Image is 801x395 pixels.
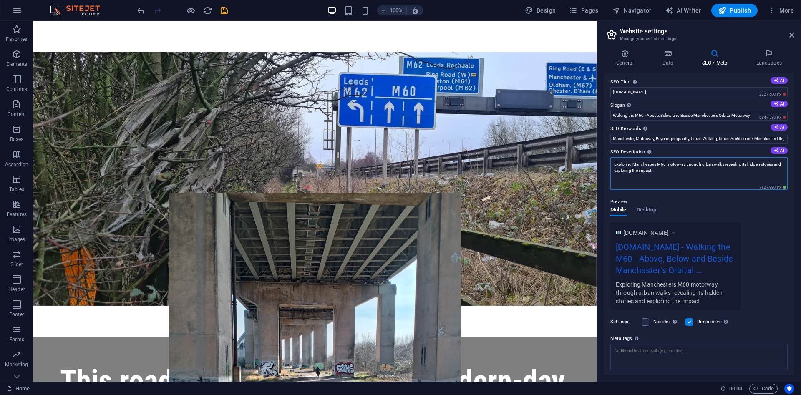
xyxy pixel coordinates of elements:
[771,147,788,154] button: SEO Description
[569,6,598,15] span: Pages
[203,6,212,15] i: Reload page
[219,5,229,15] button: save
[610,147,788,157] label: SEO Description
[186,5,196,15] button: Click here to leave preview mode and continue editing
[758,184,788,190] span: 712 / 990 Px
[653,317,680,327] label: Noindex
[136,6,146,15] i: Undo: Change description (Ctrl+Z)
[5,361,28,368] p: Marketing
[623,229,669,237] span: [DOMAIN_NAME]
[729,384,742,394] span: 00 00
[711,4,758,17] button: Publish
[616,241,735,280] div: [DOMAIN_NAME] - Walking the M60 - Above, Below and Beside Manchester's Orbital ...
[753,384,774,394] span: Code
[202,5,212,15] button: reload
[758,91,788,97] span: 232 / 580 Px
[610,374,788,384] label: Google Analytics ID
[10,261,23,268] p: Slider
[5,161,28,168] p: Accordion
[610,207,656,223] div: Preview
[718,6,751,15] span: Publish
[7,211,27,218] p: Features
[771,77,788,84] button: SEO Title
[749,384,778,394] button: Code
[610,124,788,134] label: SEO Keywords
[764,4,797,17] button: More
[620,35,778,43] h3: Manage your website settings
[566,4,602,17] button: Pages
[610,197,627,207] p: Preview
[7,384,30,394] a: Click to cancel selection. Double-click to open Pages
[6,61,28,68] p: Elements
[610,111,788,121] input: Slogan...
[771,124,788,131] button: SEO Keywords
[48,5,111,15] img: Editor Logo
[784,384,794,394] button: Usercentrics
[610,77,788,87] label: SEO Title
[735,385,736,392] span: :
[390,5,403,15] h6: 100%
[758,115,788,121] span: 684 / 580 Px
[8,111,26,118] p: Content
[610,205,627,216] span: Mobile
[377,5,407,15] button: 100%
[9,336,24,343] p: Forms
[610,334,788,344] label: Meta tags
[637,205,657,216] span: Desktop
[743,49,794,67] h4: Languages
[521,4,559,17] button: Design
[650,49,689,67] h4: Data
[616,280,735,305] div: Exploring Manchesters M60 motorway through urban walks revealing its hidden stories and exploring...
[6,36,27,43] p: Favorites
[411,7,419,14] i: On resize automatically adjust zoom level to fit chosen device.
[219,6,229,15] i: Save (Ctrl+S)
[616,230,621,235] img: favim60-7yTLgdbGKMa5bhOcK_RPVQ-Q90lAZWviggGHx0eSyv_CA.png
[771,101,788,107] button: Slogan
[610,101,788,111] label: Slogan
[665,6,701,15] span: AI Writer
[10,136,24,143] p: Boxes
[612,6,652,15] span: Navigator
[9,186,24,193] p: Tables
[697,317,730,327] label: Responsive
[662,4,705,17] button: AI Writer
[136,5,146,15] button: undo
[8,286,25,293] p: Header
[720,384,743,394] h6: Session time
[525,6,556,15] span: Design
[610,317,637,327] label: Settings
[8,236,25,243] p: Images
[6,86,27,93] p: Columns
[604,49,650,67] h4: General
[689,49,743,67] h4: SEO / Meta
[609,4,655,17] button: Navigator
[9,311,24,318] p: Footer
[768,6,794,15] span: More
[620,28,794,35] h2: Website settings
